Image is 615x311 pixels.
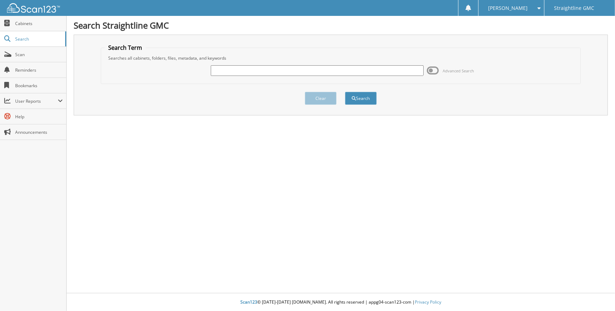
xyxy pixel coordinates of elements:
span: Announcements [15,129,63,135]
a: Privacy Policy [415,299,441,305]
span: Reminders [15,67,63,73]
div: © [DATE]-[DATE] [DOMAIN_NAME]. All rights reserved | appg04-scan123-com | [67,294,615,311]
h1: Search Straightline GMC [74,19,608,31]
span: Help [15,114,63,120]
button: Clear [305,92,337,105]
legend: Search Term [105,44,146,52]
iframe: Chat Widget [580,277,615,311]
div: Searches all cabinets, folders, files, metadata, and keywords [105,55,577,61]
button: Search [345,92,377,105]
span: Scan [15,52,63,58]
img: scan123-logo-white.svg [7,3,60,13]
span: Scan123 [240,299,257,305]
span: Advanced Search [443,68,474,73]
span: Cabinets [15,20,63,26]
span: User Reports [15,98,58,104]
span: Search [15,36,62,42]
span: Straightline GMC [554,6,594,10]
span: Bookmarks [15,83,63,89]
span: [PERSON_NAME] [488,6,528,10]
